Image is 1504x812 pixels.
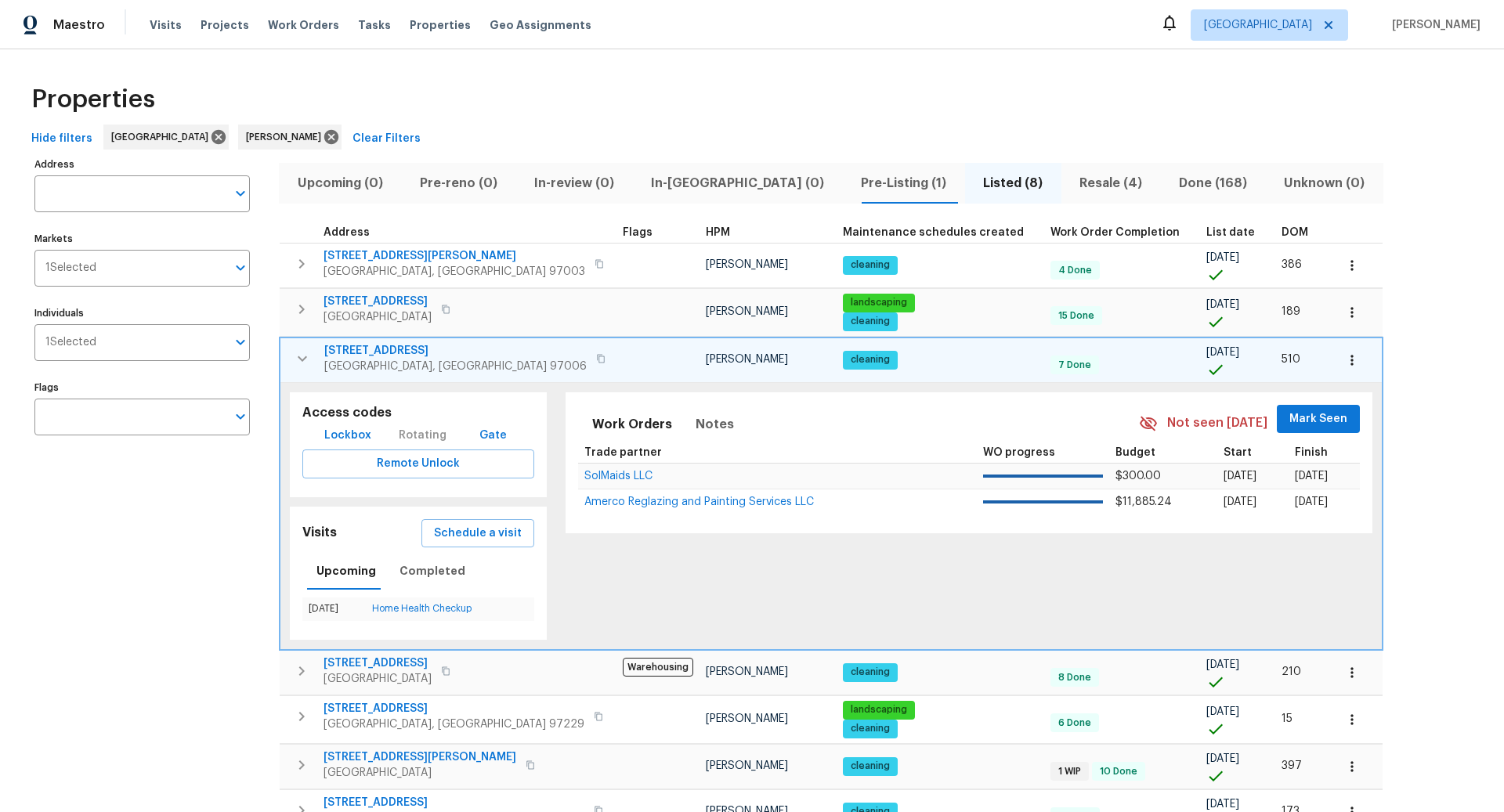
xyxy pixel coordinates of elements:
button: Gate [468,421,519,450]
span: Pre-Listing (1) [851,172,955,194]
span: [GEOGRAPHIC_DATA] [324,765,516,781]
span: 397 [1282,760,1302,771]
label: Markets [34,234,250,244]
span: Hide filters [31,129,92,149]
label: Flags [34,383,250,392]
span: 4 Done [1052,264,1098,277]
span: [PERSON_NAME] [706,666,788,677]
span: [PERSON_NAME] [706,259,788,270]
span: [GEOGRAPHIC_DATA] [324,671,432,687]
span: 1 Selected [45,336,96,349]
span: [PERSON_NAME] [706,760,788,771]
span: Work Order Completion [1050,227,1180,238]
span: In-[GEOGRAPHIC_DATA] (0) [642,172,833,194]
span: [DATE] [1206,347,1239,358]
button: Open [230,406,251,428]
span: 386 [1282,259,1302,270]
span: Clear Filters [352,129,421,149]
span: [STREET_ADDRESS] [324,655,432,671]
span: 1 WIP [1052,765,1087,778]
span: Finish [1295,447,1328,458]
span: Gate [475,426,512,446]
span: Warehousing [623,658,693,677]
button: Open [230,257,251,279]
a: Home Health Checkup [372,604,472,613]
span: 1 Selected [45,262,96,275]
span: [DATE] [1206,706,1239,717]
span: Maestro [53,17,105,33]
span: Trade partner [584,447,662,458]
h5: Access codes [302,405,534,421]
span: [DATE] [1295,496,1328,507]
span: Resale (4) [1071,172,1151,194]
span: [STREET_ADDRESS] [324,701,584,716]
h5: Visits [302,525,337,541]
span: [STREET_ADDRESS] [324,343,587,359]
span: cleaning [844,258,896,272]
button: Lockbox [318,421,378,450]
button: Open [230,182,251,204]
span: cleaning [844,760,896,773]
span: Done (168) [1170,172,1256,194]
span: HPM [706,227,730,238]
span: Schedule a visit [434,524,522,543]
button: Clear Filters [346,125,427,153]
span: Pre-reno (0) [410,172,506,194]
span: Properties [31,92,155,107]
span: landscaping [844,703,913,716]
span: Flags [623,227,653,238]
span: [GEOGRAPHIC_DATA] [111,129,215,145]
span: [GEOGRAPHIC_DATA] [1204,17,1312,33]
label: Individuals [34,309,250,318]
span: 10 Done [1094,765,1144,778]
span: Maintenance schedules created [843,227,1024,238]
span: [GEOGRAPHIC_DATA], [GEOGRAPHIC_DATA] 97006 [324,359,587,374]
span: landscaping [844,296,913,309]
span: 210 [1282,666,1301,677]
span: Visits [150,17,182,33]
span: WO progress [983,447,1055,458]
span: Completed [399,561,465,581]
span: [PERSON_NAME] [706,306,788,317]
span: [STREET_ADDRESS] [324,294,432,309]
span: Work Orders [268,17,339,33]
span: [GEOGRAPHIC_DATA], [GEOGRAPHIC_DATA] 97003 [324,264,585,280]
button: Mark Seen [1277,405,1360,434]
span: Start [1224,447,1252,458]
span: SolMaids LLC [584,471,653,482]
button: Open [230,331,251,353]
span: $300.00 [1115,471,1161,482]
span: 15 Done [1052,309,1101,323]
span: $11,885.24 [1115,496,1172,507]
span: Unknown (0) [1275,172,1374,194]
span: Mark Seen [1289,410,1347,429]
span: [DATE] [1206,659,1239,670]
span: [PERSON_NAME] [706,713,788,724]
div: [PERSON_NAME] [238,125,342,150]
td: [DATE] [302,597,366,620]
span: [GEOGRAPHIC_DATA] [324,309,432,325]
span: 7 Done [1052,359,1097,372]
span: [DATE] [1206,799,1239,810]
span: Upcoming [316,561,376,581]
span: [DATE] [1206,299,1239,310]
span: [PERSON_NAME] [246,129,327,145]
button: Hide filters [25,125,99,153]
span: [DATE] [1224,471,1256,482]
a: SolMaids LLC [584,471,653,481]
span: [GEOGRAPHIC_DATA], [GEOGRAPHIC_DATA] 97229 [324,716,584,732]
span: 510 [1282,354,1300,365]
span: Tasks [358,20,391,31]
span: In-review (0) [525,172,623,194]
span: [DATE] [1295,471,1328,482]
span: Lockbox [324,426,371,446]
span: [STREET_ADDRESS][PERSON_NAME] [324,248,585,264]
button: Remote Unlock [302,449,534,478]
span: List date [1206,227,1255,238]
div: Rotating code is only available during visiting hours [392,421,453,450]
span: 189 [1282,306,1300,317]
span: Properties [410,17,471,33]
span: Not seen [DATE] [1167,414,1267,432]
span: Geo Assignments [490,17,591,33]
label: Address [34,160,250,169]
